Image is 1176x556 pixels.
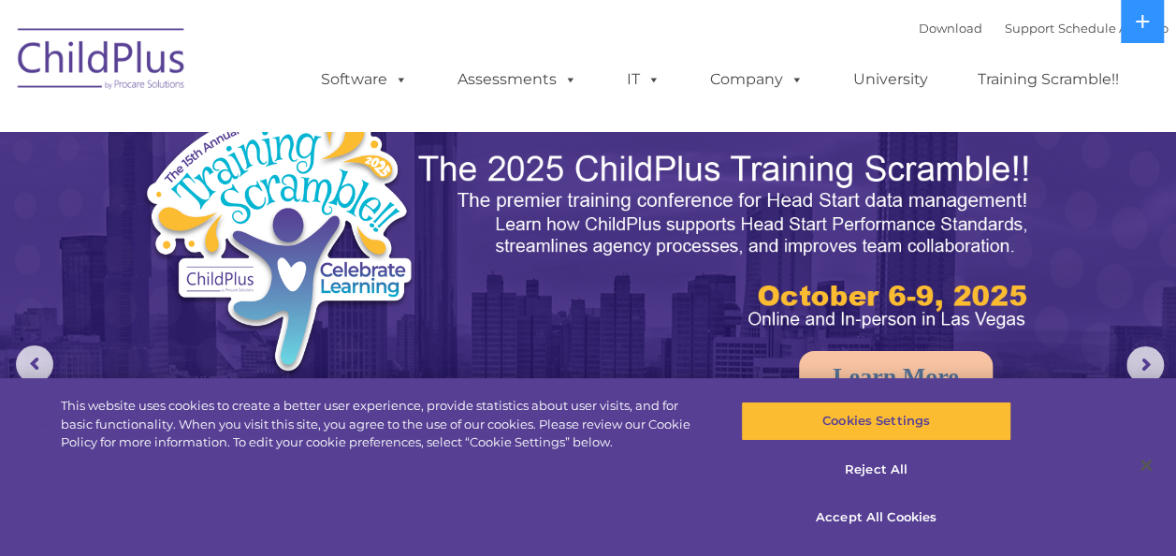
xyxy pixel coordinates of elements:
[608,61,679,98] a: IT
[691,61,822,98] a: Company
[959,61,1138,98] a: Training Scramble!!
[919,21,1169,36] font: |
[835,61,947,98] a: University
[1058,21,1169,36] a: Schedule A Demo
[61,397,705,452] div: This website uses cookies to create a better user experience, provide statistics about user visit...
[260,200,340,214] span: Phone number
[260,124,317,138] span: Last name
[8,15,196,109] img: ChildPlus by Procare Solutions
[1125,445,1167,486] button: Close
[741,450,1011,490] button: Reject All
[439,61,596,98] a: Assessments
[1005,21,1054,36] a: Support
[799,351,993,403] a: Learn More
[919,21,982,36] a: Download
[741,402,1011,441] button: Cookies Settings
[302,61,427,98] a: Software
[741,498,1011,537] button: Accept All Cookies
